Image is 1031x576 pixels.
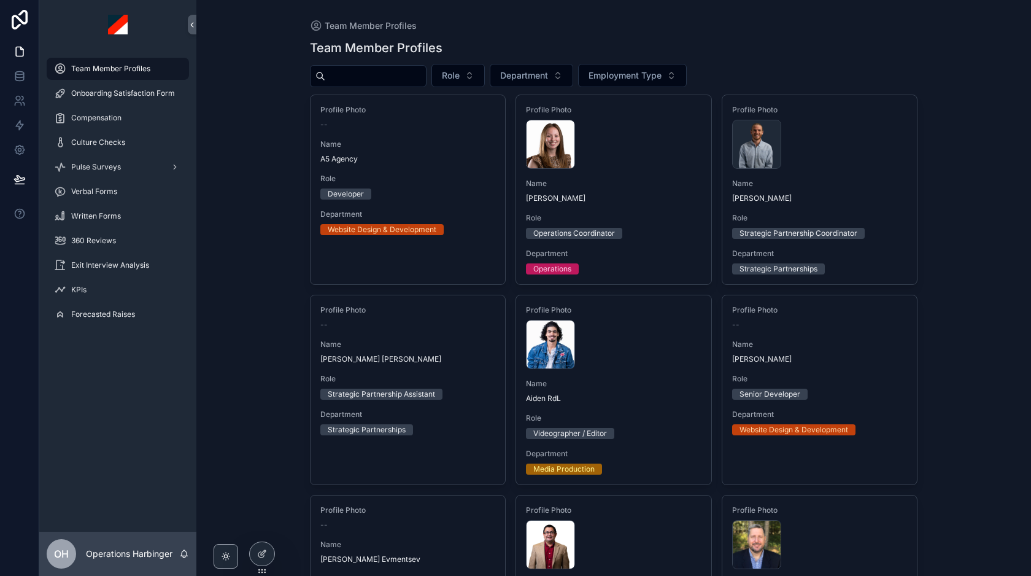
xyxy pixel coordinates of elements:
[578,64,687,87] button: Select Button
[71,88,175,98] span: Onboarding Satisfaction Form
[320,354,496,364] span: [PERSON_NAME] [PERSON_NAME]
[71,138,125,147] span: Culture Checks
[47,303,189,325] a: Forecasted Raises
[320,505,496,515] span: Profile Photo
[71,187,117,197] span: Verbal Forms
[739,389,800,400] div: Senior Developer
[533,263,571,274] div: Operations
[533,428,607,439] div: Videographer / Editor
[533,464,595,475] div: Media Production
[732,105,908,115] span: Profile Photo
[320,320,328,330] span: --
[320,120,328,130] span: --
[47,156,189,178] a: Pulse Surveys
[310,95,506,285] a: Profile Photo--NameA5 AgencyRoleDeveloperDepartmentWebsite Design & Development
[328,389,435,400] div: Strategic Partnership Assistant
[722,95,918,285] a: Profile PhotoName[PERSON_NAME]RoleStrategic Partnership CoordinatorDepartmentStrategic Partnerships
[86,548,172,560] p: Operations Harbinger
[71,64,150,74] span: Team Member Profiles
[526,179,701,189] span: Name
[310,39,442,56] h1: Team Member Profiles
[320,340,496,349] span: Name
[310,20,417,32] a: Team Member Profiles
[71,285,87,295] span: KPIs
[732,505,908,515] span: Profile Photo
[732,374,908,384] span: Role
[722,295,918,485] a: Profile Photo--Name[PERSON_NAME]RoleSenior DeveloperDepartmentWebsite Design & Development
[589,69,662,82] span: Employment Type
[526,449,701,459] span: Department
[108,15,128,34] img: App logo
[526,505,701,515] span: Profile Photo
[325,20,417,32] span: Team Member Profiles
[320,555,496,564] span: [PERSON_NAME] Evmentsev
[526,394,701,403] span: Aiden RdL
[732,410,908,419] span: Department
[442,69,460,82] span: Role
[732,179,908,189] span: Name
[71,211,121,221] span: Written Forms
[526,305,701,315] span: Profile Photo
[54,547,69,561] span: OH
[310,295,506,485] a: Profile Photo--Name[PERSON_NAME] [PERSON_NAME]RoleStrategic Partnership AssistantDepartmentStrate...
[47,82,189,104] a: Onboarding Satisfaction Form
[732,193,908,203] span: [PERSON_NAME]
[515,295,712,485] a: Profile PhotoNameAiden RdLRoleVideographer / EditorDepartmentMedia Production
[71,162,121,172] span: Pulse Surveys
[739,263,817,274] div: Strategic Partnerships
[328,224,436,235] div: Website Design & Development
[515,95,712,285] a: Profile PhotoName[PERSON_NAME]RoleOperations CoordinatorDepartmentOperations
[47,205,189,227] a: Written Forms
[739,424,848,435] div: Website Design & Development
[71,260,149,270] span: Exit Interview Analysis
[328,189,364,200] div: Developer
[431,64,485,87] button: Select Button
[526,413,701,423] span: Role
[47,58,189,80] a: Team Member Profiles
[39,49,196,341] div: scrollable content
[500,69,548,82] span: Department
[526,213,701,223] span: Role
[732,213,908,223] span: Role
[732,249,908,259] span: Department
[732,305,908,315] span: Profile Photo
[320,105,496,115] span: Profile Photo
[47,181,189,203] a: Verbal Forms
[320,410,496,419] span: Department
[71,309,135,319] span: Forecasted Raises
[320,305,496,315] span: Profile Photo
[320,174,496,184] span: Role
[526,105,701,115] span: Profile Photo
[71,113,122,123] span: Compensation
[526,249,701,259] span: Department
[320,139,496,149] span: Name
[320,540,496,550] span: Name
[47,279,189,301] a: KPIs
[732,320,739,330] span: --
[320,374,496,384] span: Role
[526,379,701,389] span: Name
[490,64,573,87] button: Select Button
[71,236,116,246] span: 360 Reviews
[739,228,857,239] div: Strategic Partnership Coordinator
[47,254,189,276] a: Exit Interview Analysis
[533,228,615,239] div: Operations Coordinator
[320,154,496,164] span: A5 Agency
[47,107,189,129] a: Compensation
[526,193,701,203] span: [PERSON_NAME]
[328,424,406,435] div: Strategic Partnerships
[320,209,496,219] span: Department
[47,230,189,252] a: 360 Reviews
[320,520,328,530] span: --
[732,340,908,349] span: Name
[732,354,908,364] span: [PERSON_NAME]
[47,131,189,154] a: Culture Checks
